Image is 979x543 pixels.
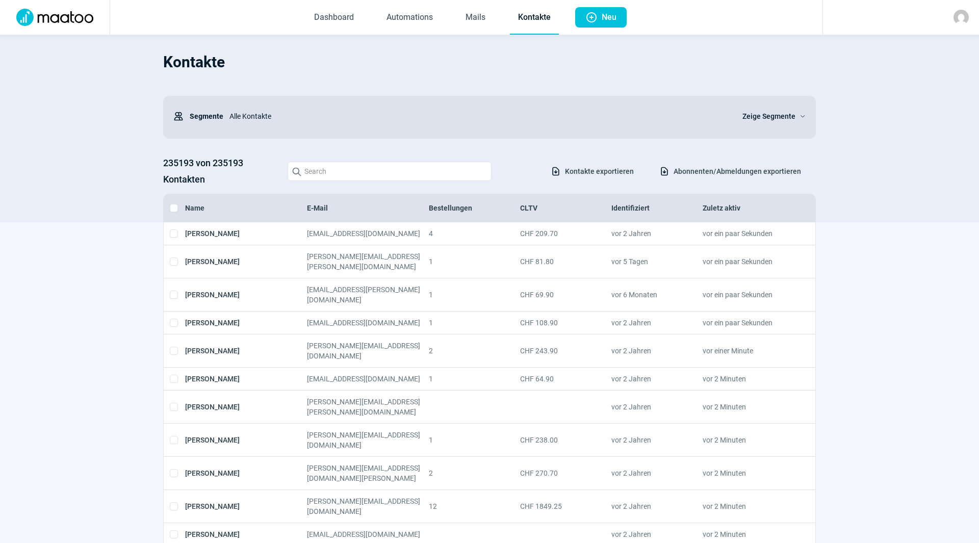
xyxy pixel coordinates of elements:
[611,496,703,516] div: vor 2 Jahren
[307,374,429,384] div: [EMAIL_ADDRESS][DOMAIN_NAME]
[223,106,730,126] div: Alle Kontakte
[703,318,794,328] div: vor ein paar Sekunden
[649,163,812,180] button: Abonnenten/Abmeldungen exportieren
[429,285,520,305] div: 1
[611,374,703,384] div: vor 2 Jahren
[520,203,611,213] div: CLTV
[429,430,520,450] div: 1
[429,463,520,483] div: 2
[429,251,520,272] div: 1
[429,341,520,361] div: 2
[307,430,429,450] div: [PERSON_NAME][EMAIL_ADDRESS][DOMAIN_NAME]
[703,496,794,516] div: vor 2 Minuten
[288,162,492,181] input: Search
[703,430,794,450] div: vor 2 Minuten
[429,496,520,516] div: 12
[185,397,307,417] div: [PERSON_NAME]
[520,228,611,239] div: CHF 209.70
[10,9,99,26] img: Logo
[703,228,794,239] div: vor ein paar Sekunden
[185,463,307,483] div: [PERSON_NAME]
[611,463,703,483] div: vor 2 Jahren
[520,251,611,272] div: CHF 81.80
[307,529,429,539] div: [EMAIL_ADDRESS][DOMAIN_NAME]
[520,285,611,305] div: CHF 69.90
[306,1,362,35] a: Dashboard
[307,203,429,213] div: E-Mail
[163,45,816,80] h1: Kontakte
[185,341,307,361] div: [PERSON_NAME]
[520,374,611,384] div: CHF 64.90
[703,203,794,213] div: Zuletz aktiv
[611,529,703,539] div: vor 2 Jahren
[457,1,494,35] a: Mails
[185,430,307,450] div: [PERSON_NAME]
[703,251,794,272] div: vor ein paar Sekunden
[173,106,223,126] div: Segmente
[520,430,611,450] div: CHF 238.00
[742,110,795,122] span: Zeige Segmente
[185,374,307,384] div: [PERSON_NAME]
[307,318,429,328] div: [EMAIL_ADDRESS][DOMAIN_NAME]
[307,251,429,272] div: [PERSON_NAME][EMAIL_ADDRESS][PERSON_NAME][DOMAIN_NAME]
[703,341,794,361] div: vor einer Minute
[185,228,307,239] div: [PERSON_NAME]
[674,163,801,179] span: Abonnenten/Abmeldungen exportieren
[611,341,703,361] div: vor 2 Jahren
[954,10,969,25] img: avatar
[611,430,703,450] div: vor 2 Jahren
[540,163,645,180] button: Kontakte exportieren
[703,463,794,483] div: vor 2 Minuten
[378,1,441,35] a: Automations
[185,285,307,305] div: [PERSON_NAME]
[611,251,703,272] div: vor 5 Tagen
[429,203,520,213] div: Bestellungen
[602,7,616,28] span: Neu
[429,228,520,239] div: 4
[520,496,611,516] div: CHF 1849.25
[565,163,634,179] span: Kontakte exportieren
[185,318,307,328] div: [PERSON_NAME]
[429,374,520,384] div: 1
[703,529,794,539] div: vor 2 Minuten
[307,397,429,417] div: [PERSON_NAME][EMAIL_ADDRESS][PERSON_NAME][DOMAIN_NAME]
[429,318,520,328] div: 1
[185,203,307,213] div: Name
[185,529,307,539] div: [PERSON_NAME]
[185,496,307,516] div: [PERSON_NAME]
[575,7,627,28] button: Neu
[703,374,794,384] div: vor 2 Minuten
[307,463,429,483] div: [PERSON_NAME][EMAIL_ADDRESS][DOMAIN_NAME][PERSON_NAME]
[307,496,429,516] div: [PERSON_NAME][EMAIL_ADDRESS][DOMAIN_NAME]
[611,228,703,239] div: vor 2 Jahren
[520,341,611,361] div: CHF 243.90
[703,285,794,305] div: vor ein paar Sekunden
[163,155,277,188] h3: 235193 von 235193 Kontakten
[611,285,703,305] div: vor 6 Monaten
[307,341,429,361] div: [PERSON_NAME][EMAIL_ADDRESS][DOMAIN_NAME]
[611,397,703,417] div: vor 2 Jahren
[703,397,794,417] div: vor 2 Minuten
[611,203,703,213] div: Identifiziert
[611,318,703,328] div: vor 2 Jahren
[520,318,611,328] div: CHF 108.90
[510,1,559,35] a: Kontakte
[185,251,307,272] div: [PERSON_NAME]
[520,463,611,483] div: CHF 270.70
[307,228,429,239] div: [EMAIL_ADDRESS][DOMAIN_NAME]
[307,285,429,305] div: [EMAIL_ADDRESS][PERSON_NAME][DOMAIN_NAME]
